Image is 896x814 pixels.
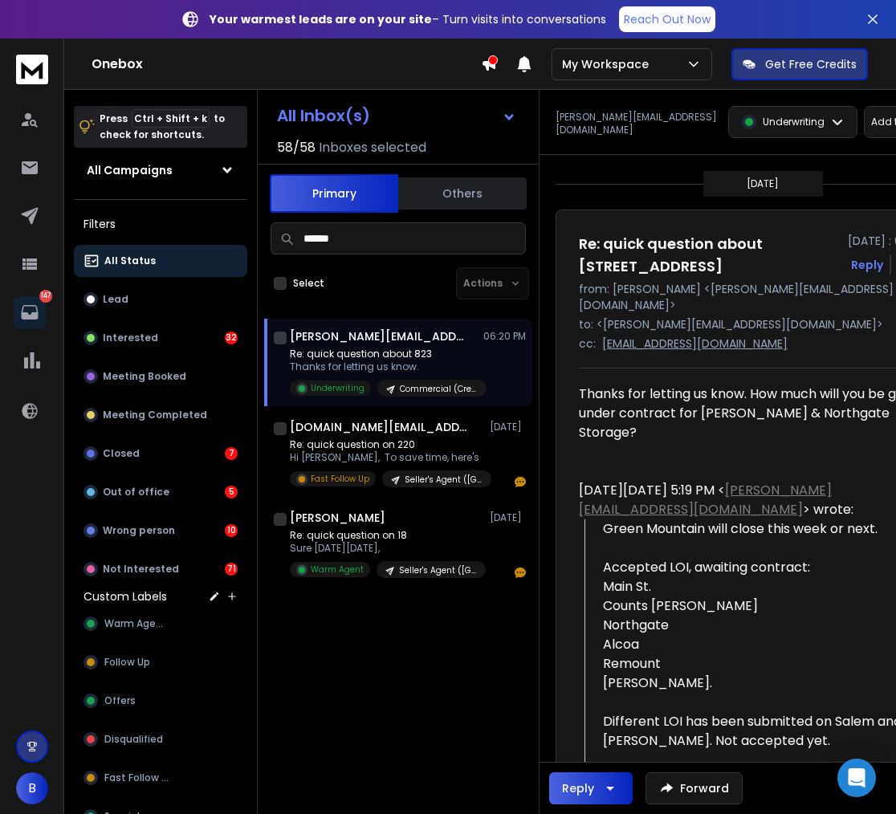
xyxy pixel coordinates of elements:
[311,473,369,485] p: Fast Follow Up
[765,56,857,72] p: Get Free Credits
[210,11,432,27] strong: Your warmest leads are on your site
[290,328,466,344] h1: [PERSON_NAME][EMAIL_ADDRESS][DOMAIN_NAME]
[104,694,136,707] span: Offers
[225,486,238,499] div: 5
[74,515,247,547] button: Wrong person10
[290,419,466,435] h1: [DOMAIN_NAME][EMAIL_ADDRESS][DOMAIN_NAME]
[16,772,48,804] button: B
[483,330,526,343] p: 06:20 PM
[103,563,179,576] p: Not Interested
[562,56,655,72] p: My Workspace
[104,733,163,746] span: Disqualified
[225,332,238,344] div: 32
[277,108,370,124] h1: All Inbox(s)
[851,257,883,273] button: Reply
[731,48,868,80] button: Get Free Credits
[624,11,711,27] p: Reach Out Now
[83,588,167,604] h3: Custom Labels
[103,486,169,499] p: Out of office
[104,254,156,267] p: All Status
[74,154,247,186] button: All Campaigns
[290,451,483,464] p: Hi [PERSON_NAME], To save time, here's
[104,617,167,630] span: Warm Agent
[270,174,398,213] button: Primary
[290,510,385,526] h1: [PERSON_NAME]
[103,332,158,344] p: Interested
[277,138,316,157] span: 58 / 58
[290,529,483,542] p: Re: quick question on 18
[619,6,715,32] a: Reach Out Now
[579,481,832,519] a: [PERSON_NAME][EMAIL_ADDRESS][DOMAIN_NAME]
[311,564,364,576] p: Warm Agent
[646,772,743,804] button: Forward
[74,438,247,470] button: Closed7
[74,723,247,755] button: Disqualified
[103,447,140,460] p: Closed
[74,322,247,354] button: Interested32
[74,283,247,315] button: Lead
[290,348,483,360] p: Re: quick question about 823
[103,370,186,383] p: Meeting Booked
[602,336,788,352] p: [EMAIL_ADDRESS][DOMAIN_NAME]
[747,177,779,190] p: [DATE]
[74,360,247,393] button: Meeting Booked
[549,772,633,804] button: Reply
[74,646,247,678] button: Follow Up
[837,759,876,797] div: Open Intercom Messenger
[290,438,483,451] p: Re: quick question on 220
[74,685,247,717] button: Offers
[579,233,838,278] h1: Re: quick question about [STREET_ADDRESS]
[225,447,238,460] div: 7
[92,55,481,74] h1: Onebox
[398,176,527,211] button: Others
[39,290,52,303] p: 147
[210,11,606,27] p: – Turn visits into conversations
[14,296,46,328] a: 147
[290,360,483,373] p: Thanks for letting us know.
[225,563,238,576] div: 71
[103,524,175,537] p: Wrong person
[104,656,150,669] span: Follow Up
[579,336,596,352] p: cc:
[16,55,48,84] img: logo
[100,111,225,143] p: Press to check for shortcuts.
[264,100,529,132] button: All Inbox(s)
[74,608,247,640] button: Warm Agent
[293,277,324,290] label: Select
[104,771,173,784] span: Fast Follow Up
[74,399,247,431] button: Meeting Completed
[319,138,426,157] h3: Inboxes selected
[399,564,476,576] p: Seller's Agent ([GEOGRAPHIC_DATA]) - Campaign *New*
[490,421,526,433] p: [DATE]
[74,245,247,277] button: All Status
[74,762,247,794] button: Fast Follow Up
[556,111,719,136] p: [PERSON_NAME][EMAIL_ADDRESS][DOMAIN_NAME]
[405,474,482,486] p: Seller's Agent ([GEOGRAPHIC_DATA]) - Campaign *New*
[562,780,594,796] div: Reply
[103,293,128,306] p: Lead
[74,476,247,508] button: Out of office5
[74,553,247,585] button: Not Interested71
[87,162,173,178] h1: All Campaigns
[132,109,210,128] span: Ctrl + Shift + k
[225,524,238,537] div: 10
[311,382,365,394] p: Underwriting
[290,542,483,555] p: Sure [DATE][DATE],
[490,511,526,524] p: [DATE]
[400,383,477,395] p: Commercial (Crexi) - Campaign
[74,213,247,235] h3: Filters
[763,116,825,128] p: Underwriting
[103,409,207,421] p: Meeting Completed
